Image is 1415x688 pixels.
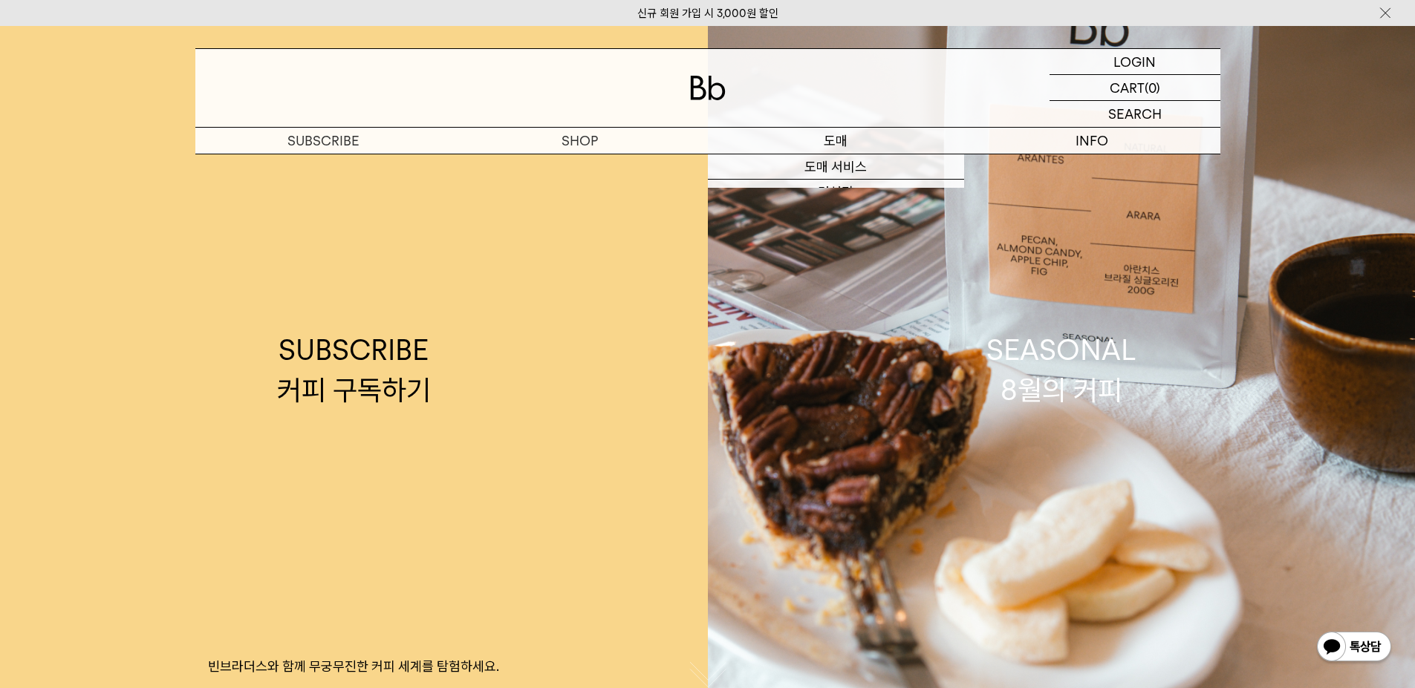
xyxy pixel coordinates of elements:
p: INFO [964,128,1220,154]
div: SUBSCRIBE 커피 구독하기 [277,330,431,409]
p: LOGIN [1113,49,1156,74]
a: 컨설팅 [708,180,964,205]
a: SHOP [452,128,708,154]
a: SUBSCRIBE [195,128,452,154]
p: SEARCH [1108,101,1162,127]
a: 신규 회원 가입 시 3,000원 할인 [637,7,778,20]
div: SEASONAL 8월의 커피 [986,330,1136,409]
a: CART (0) [1050,75,1220,101]
a: 도매 서비스 [708,154,964,180]
p: (0) [1145,75,1160,100]
img: 카카오톡 채널 1:1 채팅 버튼 [1315,630,1393,666]
p: CART [1110,75,1145,100]
p: 도매 [708,128,964,154]
img: 로고 [690,76,726,100]
a: LOGIN [1050,49,1220,75]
